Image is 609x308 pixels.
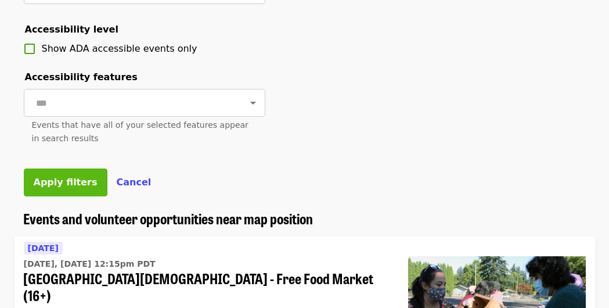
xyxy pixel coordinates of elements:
[28,243,59,253] span: [DATE]
[24,270,390,304] span: [GEOGRAPHIC_DATA][DEMOGRAPHIC_DATA] - Free Food Market (16+)
[25,71,138,83] span: Accessibility features
[117,177,152,188] span: Cancel
[25,24,118,35] span: Accessibility level
[117,176,152,189] button: Cancel
[24,169,107,196] button: Apply filters
[34,177,98,188] span: Apply filters
[24,208,313,228] span: Events and volunteer opportunities near map position
[24,258,156,270] time: [DATE], [DATE] 12:15pm PDT
[245,95,261,111] button: Open
[42,43,197,54] span: Show ADA accessible events only
[32,120,248,143] span: Events that have all of your selected features appear in search results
